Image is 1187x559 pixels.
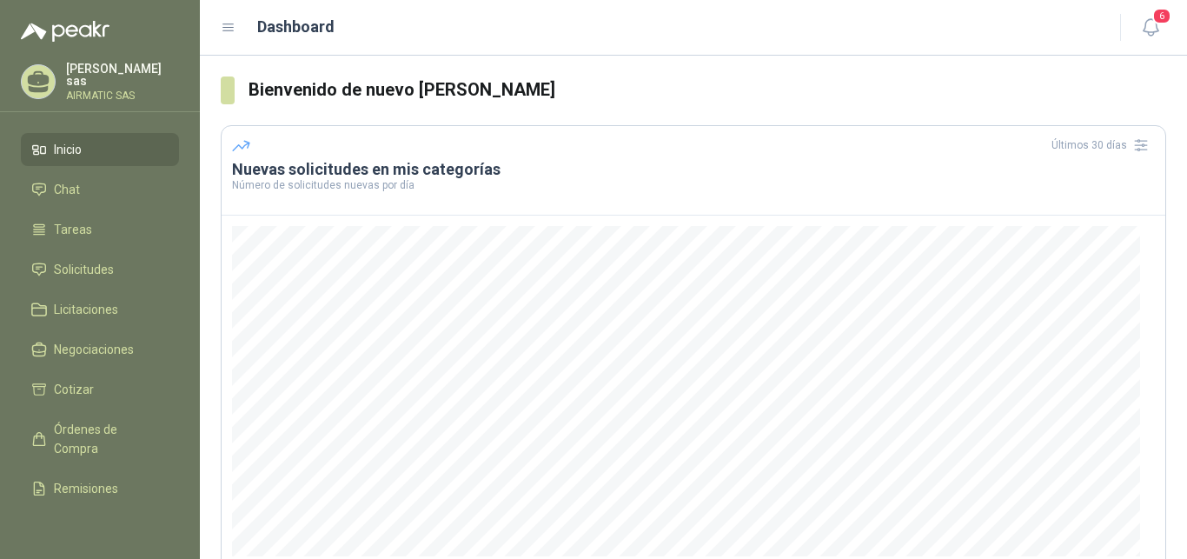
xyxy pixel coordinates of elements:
[257,15,335,39] h1: Dashboard
[21,472,179,505] a: Remisiones
[54,260,114,279] span: Solicitudes
[21,21,109,42] img: Logo peakr
[66,90,179,101] p: AIRMATIC SAS
[232,180,1155,190] p: Número de solicitudes nuevas por día
[21,512,179,545] a: Configuración
[1135,12,1166,43] button: 6
[1051,131,1155,159] div: Últimos 30 días
[54,340,134,359] span: Negociaciones
[54,380,94,399] span: Cotizar
[249,77,1166,103] h3: Bienvenido de nuevo [PERSON_NAME]
[21,333,179,366] a: Negociaciones
[54,420,162,458] span: Órdenes de Compra
[21,253,179,286] a: Solicitudes
[54,140,82,159] span: Inicio
[66,63,179,87] p: [PERSON_NAME] sas
[232,159,1155,180] h3: Nuevas solicitudes en mis categorías
[21,173,179,206] a: Chat
[54,220,92,239] span: Tareas
[21,373,179,406] a: Cotizar
[21,133,179,166] a: Inicio
[54,479,118,498] span: Remisiones
[21,293,179,326] a: Licitaciones
[54,180,80,199] span: Chat
[21,413,179,465] a: Órdenes de Compra
[54,300,118,319] span: Licitaciones
[1152,8,1171,24] span: 6
[21,213,179,246] a: Tareas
